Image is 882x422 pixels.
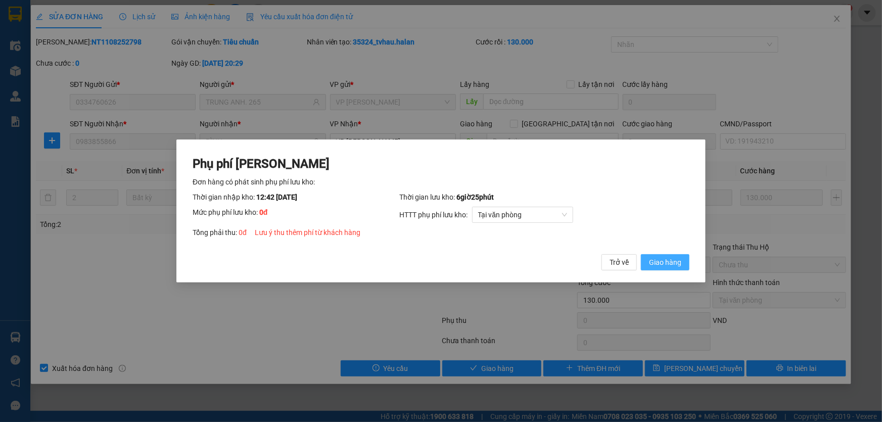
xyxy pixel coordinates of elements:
button: Trở về [601,254,637,270]
div: Thời gian nhập kho: [193,192,400,203]
div: Tổng phải thu: [193,227,689,238]
span: Phụ phí [PERSON_NAME] [193,157,330,171]
div: Thời gian lưu kho: [400,192,689,203]
div: Mức phụ phí lưu kho: [193,207,400,223]
button: Giao hàng [641,254,689,270]
span: 6 giờ 25 phút [457,193,494,201]
span: 0 đ [239,228,247,237]
span: Trở về [610,257,629,268]
span: 0 đ [259,208,268,216]
span: Lưu ý thu thêm phí từ khách hàng [255,228,360,237]
span: Tại văn phòng [478,207,567,222]
div: Đơn hàng có phát sinh phụ phí lưu kho: [193,176,689,187]
span: Giao hàng [649,257,681,268]
span: 12:42 [DATE] [256,193,297,201]
div: HTTT phụ phí lưu kho: [400,207,689,223]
